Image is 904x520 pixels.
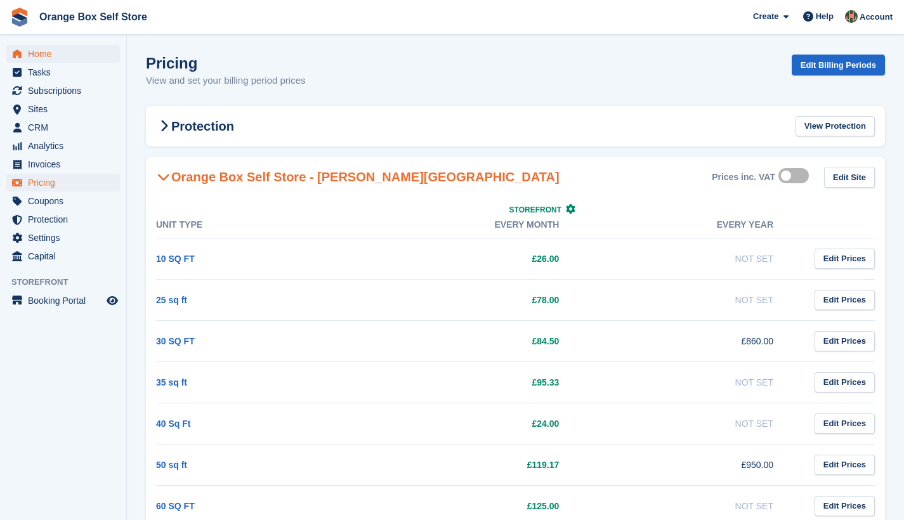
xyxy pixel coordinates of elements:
[584,444,799,485] td: £950.00
[860,11,893,23] span: Account
[28,247,104,265] span: Capital
[792,55,885,75] a: Edit Billing Periods
[584,238,799,279] td: Not Set
[584,320,799,361] td: £860.00
[584,403,799,444] td: Not Set
[6,100,120,118] a: menu
[712,172,775,183] div: Prices inc. VAT
[370,320,585,361] td: £84.50
[6,292,120,309] a: menu
[11,276,126,289] span: Storefront
[6,174,120,192] a: menu
[370,279,585,320] td: £78.00
[815,413,875,434] a: Edit Prices
[28,155,104,173] span: Invoices
[156,119,234,134] h2: Protection
[584,279,799,320] td: Not Set
[815,249,875,270] a: Edit Prices
[6,247,120,265] a: menu
[156,501,195,511] a: 60 SQ FT
[753,10,778,23] span: Create
[370,212,585,238] th: Every month
[815,331,875,352] a: Edit Prices
[584,361,799,403] td: Not Set
[156,377,187,387] a: 35 sq ft
[28,100,104,118] span: Sites
[10,8,29,27] img: stora-icon-8386f47178a22dfd0bd8f6a31ec36ba5ce8667c1dd55bd0f319d3a0aa187defe.svg
[28,192,104,210] span: Coupons
[28,137,104,155] span: Analytics
[34,6,152,27] a: Orange Box Self Store
[146,74,306,88] p: View and set your billing period prices
[6,229,120,247] a: menu
[509,205,576,214] a: Storefront
[6,119,120,136] a: menu
[6,82,120,100] a: menu
[28,119,104,136] span: CRM
[28,292,104,309] span: Booking Portal
[815,496,875,517] a: Edit Prices
[370,361,585,403] td: £95.33
[6,155,120,173] a: menu
[824,167,875,188] a: Edit Site
[28,211,104,228] span: Protection
[28,63,104,81] span: Tasks
[28,229,104,247] span: Settings
[6,192,120,210] a: menu
[815,372,875,393] a: Edit Prices
[105,293,120,308] a: Preview store
[156,169,560,185] h2: Orange Box Self Store - [PERSON_NAME][GEOGRAPHIC_DATA]
[156,336,195,346] a: 30 SQ FT
[796,116,875,137] a: View Protection
[28,82,104,100] span: Subscriptions
[6,45,120,63] a: menu
[6,211,120,228] a: menu
[28,45,104,63] span: Home
[509,205,561,214] span: Storefront
[815,290,875,311] a: Edit Prices
[156,212,370,238] th: Unit Type
[146,55,306,72] h1: Pricing
[6,137,120,155] a: menu
[156,460,187,470] a: 50 sq ft
[156,254,195,264] a: 10 SQ FT
[370,444,585,485] td: £119.17
[584,212,799,238] th: Every year
[816,10,834,23] span: Help
[815,455,875,476] a: Edit Prices
[6,63,120,81] a: menu
[370,403,585,444] td: £24.00
[28,174,104,192] span: Pricing
[370,238,585,279] td: £26.00
[845,10,858,23] img: David Clark
[156,419,190,429] a: 40 Sq Ft
[156,295,187,305] a: 25 sq ft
